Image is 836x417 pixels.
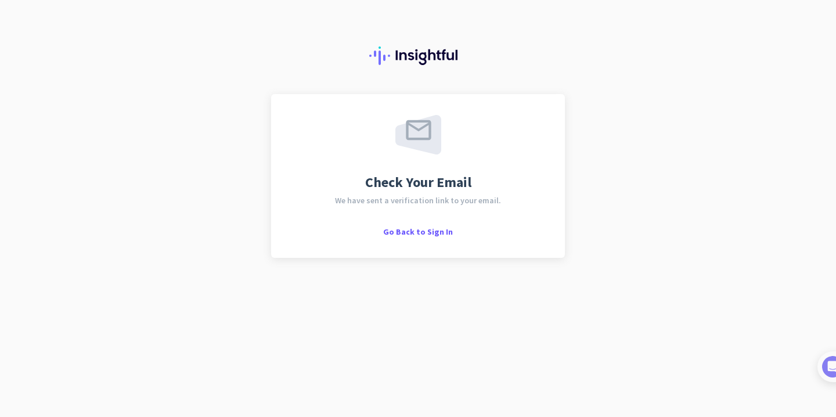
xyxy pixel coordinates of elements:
[383,227,453,237] span: Go Back to Sign In
[365,175,471,189] span: Check Your Email
[395,115,441,154] img: email-sent
[335,196,501,204] span: We have sent a verification link to your email.
[369,46,467,65] img: Insightful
